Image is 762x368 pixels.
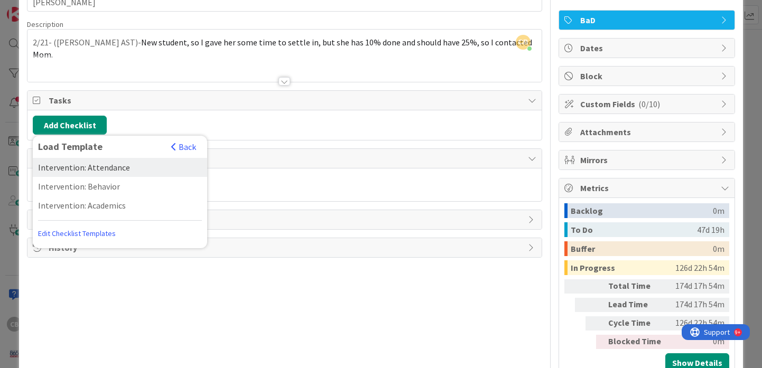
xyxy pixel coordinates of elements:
[571,241,713,256] div: Buffer
[516,35,531,50] span: CB
[638,99,660,109] span: ( 0/10 )
[49,152,523,165] span: Links
[580,42,715,54] span: Dates
[608,335,666,349] div: Blocked Time
[49,94,523,107] span: Tasks
[571,222,697,237] div: To Do
[580,154,715,166] span: Mirrors
[38,224,116,243] a: Edit Checklist Templates
[33,116,107,135] button: Add Checklist
[608,316,666,331] div: Cycle Time
[33,177,207,196] div: Intervention: Behavior
[33,158,207,177] div: Intervention: Attendance
[671,279,724,294] div: 174d 17h 54m
[171,141,197,153] button: Back
[580,14,715,26] span: BaD
[580,126,715,138] span: Attachments
[33,36,536,60] p: 2/21- ([PERSON_NAME] AST)-
[49,213,523,226] span: Comments
[608,298,666,312] div: Lead Time
[580,182,715,194] span: Metrics
[713,241,724,256] div: 0m
[671,335,724,349] div: 0m
[580,70,715,82] span: Block
[49,241,523,254] span: History
[33,196,207,215] div: Intervention: Academics
[671,298,724,312] div: 174d 17h 54m
[571,203,713,218] div: Backlog
[580,98,715,110] span: Custom Fields
[22,2,48,14] span: Support
[671,316,724,331] div: 126d 22h 54m
[53,4,59,13] div: 9+
[675,260,724,275] div: 126d 22h 54m
[608,279,666,294] div: Total Time
[713,203,724,218] div: 0m
[27,20,63,29] span: Description
[38,141,165,153] div: Load Template
[571,260,675,275] div: In Progress
[697,222,724,237] div: 47d 19h
[33,37,534,60] span: New student, so I gave her some time to settle in, but she has 10% done and should have 25%, so I...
